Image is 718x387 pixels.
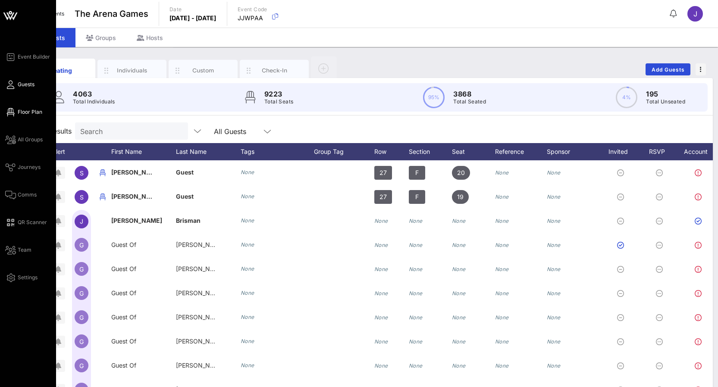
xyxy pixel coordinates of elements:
span: S [80,169,84,177]
i: None [452,290,466,296]
span: Guest Of [111,313,136,321]
a: Settings [5,272,38,283]
i: None [241,265,254,272]
i: None [495,338,509,345]
i: None [241,241,254,248]
span: G [79,241,84,249]
i: None [547,266,561,272]
span: [PERSON_NAME] [176,362,226,369]
i: None [241,338,254,344]
span: Guest Of [111,289,136,296]
i: None [409,266,423,272]
span: Comms [18,191,37,199]
i: None [241,217,254,224]
i: None [241,314,254,320]
span: J [693,9,697,18]
i: None [452,314,466,321]
i: None [547,338,561,345]
i: None [374,242,388,248]
i: None [409,290,423,296]
p: Total Individuals [73,97,115,106]
i: None [374,314,388,321]
span: F [415,190,419,204]
span: S [80,193,84,201]
i: None [409,218,423,224]
span: [PERSON_NAME] [176,337,226,345]
div: Tags [241,143,314,160]
i: None [241,290,254,296]
span: Brisman [176,217,201,224]
a: Journeys [5,162,41,172]
a: All Groups [5,134,43,145]
i: None [547,169,561,176]
span: [PERSON_NAME] [176,289,226,296]
p: 195 [646,89,685,99]
i: None [409,338,423,345]
div: Seat [452,143,495,160]
div: J [687,6,703,22]
span: 27 [379,166,387,180]
div: Invited [599,143,646,160]
a: Guests [5,79,34,90]
i: None [374,362,388,369]
div: All Guests [214,128,246,135]
a: Event Builder [5,52,50,62]
span: [PERSON_NAME] [111,217,162,224]
i: None [495,314,509,321]
i: None [547,362,561,369]
i: None [409,314,423,321]
span: Guest Of [111,241,136,248]
i: None [374,290,388,296]
a: Comms [5,190,37,200]
span: Settings [18,274,38,281]
span: All Groups [18,136,43,144]
i: None [452,338,466,345]
i: None [495,193,509,200]
span: Guests [18,81,34,88]
div: Check-In [255,66,294,75]
span: G [79,314,84,321]
div: Sponsor [547,143,599,160]
p: Event Code [238,5,267,14]
i: None [409,362,423,369]
span: Guest [176,169,194,176]
a: QR Scanner [5,217,47,228]
i: None [547,242,561,248]
div: Groups [75,28,126,47]
p: Total Unseated [646,97,685,106]
span: Guest Of [111,362,136,369]
i: None [495,290,509,296]
i: None [241,169,254,175]
i: None [495,242,509,248]
i: None [547,290,561,296]
div: RSVP [646,143,676,160]
a: Floor Plan [5,107,42,117]
span: [PERSON_NAME] [111,193,162,200]
span: [PERSON_NAME] [176,313,226,321]
span: Team [18,246,31,254]
span: Guest Of [111,265,136,272]
div: Hosts [126,28,173,47]
span: Journeys [18,163,41,171]
div: Row [374,143,409,160]
span: [PERSON_NAME] [176,241,226,248]
div: Individuals [113,66,151,75]
span: J [80,218,83,225]
i: None [409,242,423,248]
p: 9223 [264,89,293,99]
a: Team [5,245,31,255]
div: Group Tag [314,143,374,160]
div: Alert [47,143,69,160]
span: 27 [379,190,387,204]
span: The Arena Games [75,7,148,20]
p: Total Seats [264,97,293,106]
i: None [374,266,388,272]
p: Total Seated [453,97,486,106]
span: [PERSON_NAME] [111,169,162,176]
div: All Guests [209,122,278,140]
i: None [374,218,388,224]
div: Last Name [176,143,241,160]
i: None [452,362,466,369]
button: Add Guests [646,63,690,75]
div: First Name [111,143,176,160]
